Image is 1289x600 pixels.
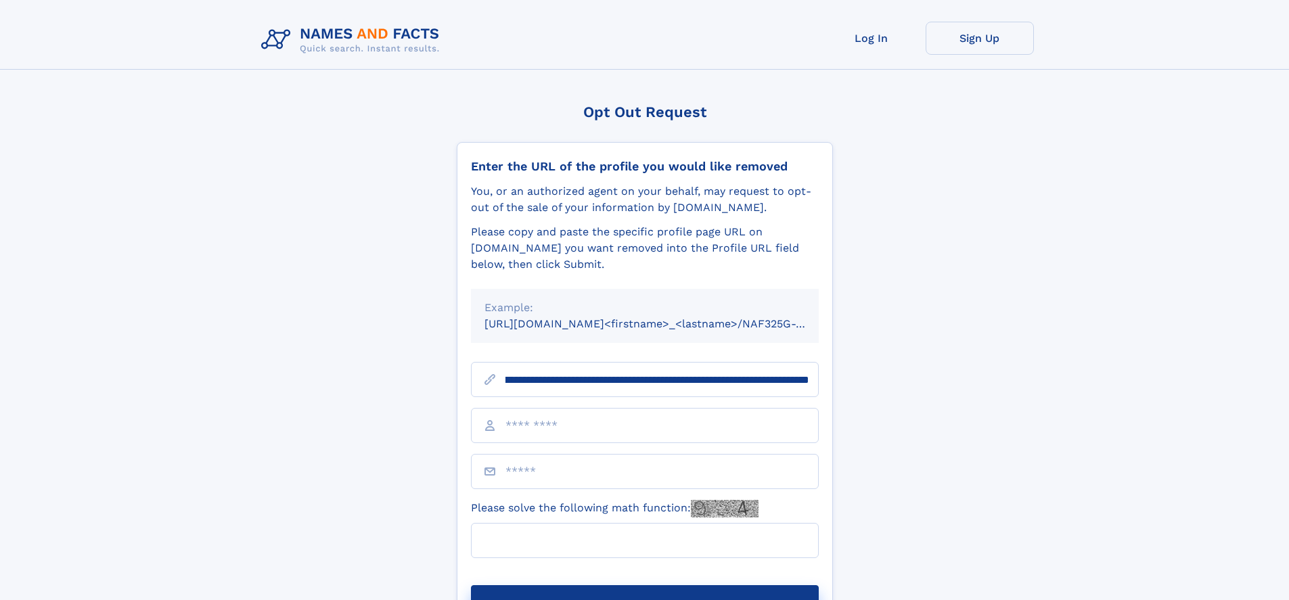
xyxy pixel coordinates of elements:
[484,300,805,316] div: Example:
[256,22,451,58] img: Logo Names and Facts
[471,159,819,174] div: Enter the URL of the profile you would like removed
[471,183,819,216] div: You, or an authorized agent on your behalf, may request to opt-out of the sale of your informatio...
[926,22,1034,55] a: Sign Up
[471,500,759,517] label: Please solve the following math function:
[471,224,819,273] div: Please copy and paste the specific profile page URL on [DOMAIN_NAME] you want removed into the Pr...
[484,317,844,330] small: [URL][DOMAIN_NAME]<firstname>_<lastname>/NAF325G-xxxxxxxx
[817,22,926,55] a: Log In
[457,103,833,120] div: Opt Out Request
